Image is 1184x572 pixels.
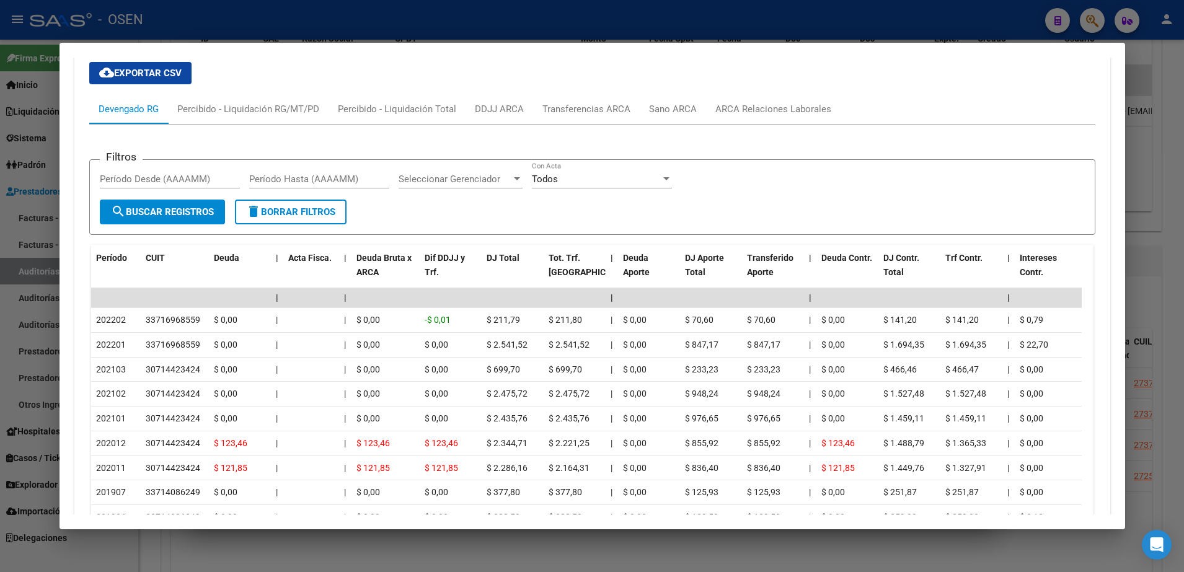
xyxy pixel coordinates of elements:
datatable-header-cell: | [606,245,618,299]
span: $ 0,00 [425,364,448,374]
span: $ 233,23 [747,364,780,374]
span: | [809,293,811,302]
span: | [344,438,346,448]
span: | [344,463,346,473]
div: DDJJ ARCA [475,102,524,116]
span: $ 2.475,72 [549,389,590,398]
span: $ 259,00 [883,512,917,522]
h3: Filtros [100,150,143,164]
span: | [276,293,278,302]
span: $ 0,00 [425,413,448,423]
span: $ 0,00 [214,512,237,522]
datatable-header-cell: Trf Contr. [940,245,1002,299]
span: $ 2.541,52 [549,340,590,350]
span: 202012 [96,438,126,448]
datatable-header-cell: Dif DDJJ y Trf. [420,245,482,299]
span: | [611,487,612,497]
div: ARCA Relaciones Laborales [715,102,831,116]
span: $ 377,80 [549,487,582,497]
span: | [276,487,278,497]
span: Todos [532,174,558,185]
span: $ 976,65 [747,413,780,423]
span: | [1007,438,1009,448]
datatable-header-cell: | [1002,245,1015,299]
span: | [809,364,811,374]
span: $ 0,00 [356,389,380,398]
span: $ 0,00 [1020,413,1043,423]
span: $ 1.694,35 [883,340,924,350]
span: $ 123,46 [821,438,855,448]
span: $ 0,00 [214,389,237,398]
span: Trf Contr. [945,253,983,263]
datatable-header-cell: Deuda Aporte [618,245,680,299]
span: | [611,438,612,448]
span: | [611,389,612,398]
span: $ 836,40 [685,463,718,473]
span: $ 211,80 [549,315,582,325]
span: DJ Contr. Total [883,253,919,277]
span: | [809,340,811,350]
datatable-header-cell: Acta Fisca. [283,245,339,299]
span: | [1007,340,1009,350]
span: $ 466,47 [945,364,979,374]
span: | [1007,413,1009,423]
span: | [276,315,278,325]
div: Percibido - Liquidación RG/MT/PD [177,102,319,116]
span: $ 0,00 [623,315,647,325]
datatable-header-cell: | [339,245,351,299]
span: $ 0,00 [214,315,237,325]
span: $ 388,50 [487,512,520,522]
span: $ 855,92 [747,438,780,448]
span: $ 0,00 [821,512,845,522]
span: | [344,413,346,423]
span: $ 0,00 [821,364,845,374]
span: $ 1.527,48 [945,389,986,398]
span: $ 1.527,48 [883,389,924,398]
span: Intereses Contr. [1020,253,1057,277]
span: 202103 [96,364,126,374]
span: Tot. Trf. [GEOGRAPHIC_DATA] [549,253,633,277]
span: $ 855,92 [685,438,718,448]
span: | [276,253,278,263]
div: Sano ARCA [649,102,697,116]
span: $ 0,00 [356,364,380,374]
datatable-header-cell: Deuda [209,245,271,299]
span: $ 0,00 [1020,438,1043,448]
span: | [611,340,612,350]
div: 33716968559 [146,338,200,352]
span: Período [96,253,127,263]
span: $ 2.286,16 [487,463,528,473]
span: Deuda Contr. [821,253,872,263]
span: | [1007,364,1009,374]
span: Borrar Filtros [246,206,335,218]
span: $ 0,00 [214,413,237,423]
datatable-header-cell: | [271,245,283,299]
span: | [344,512,346,522]
span: Transferido Aporte [747,253,793,277]
span: $ 2.221,25 [549,438,590,448]
datatable-header-cell: DJ Contr. Total [878,245,940,299]
span: $ 70,60 [747,315,775,325]
div: Transferencias ARCA [542,102,630,116]
button: Exportar CSV [89,62,192,84]
span: $ 0,79 [1020,315,1043,325]
span: $ 22,70 [1020,340,1048,350]
span: $ 0,00 [821,487,845,497]
span: 202202 [96,315,126,325]
span: | [276,389,278,398]
span: $ 123,46 [425,438,458,448]
span: $ 121,85 [356,463,390,473]
span: | [344,389,346,398]
span: $ 1.365,33 [945,438,986,448]
span: $ 1.694,35 [945,340,986,350]
span: | [809,253,811,263]
span: | [1007,293,1010,302]
span: $ 233,23 [685,364,718,374]
span: -$ 0,01 [425,315,451,325]
span: $ 948,24 [685,389,718,398]
span: $ 0,00 [425,389,448,398]
span: | [344,364,346,374]
span: Deuda Bruta x ARCA [356,253,412,277]
span: $ 0,00 [1020,487,1043,497]
span: $ 0,00 [356,413,380,423]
